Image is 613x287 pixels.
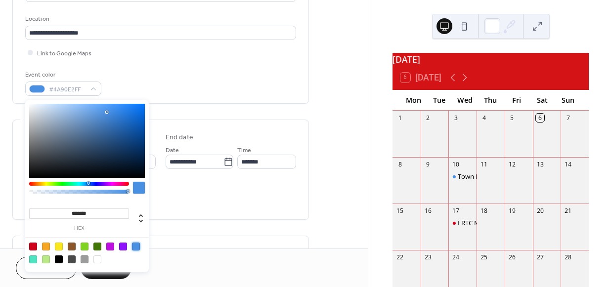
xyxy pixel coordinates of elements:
div: Mon [400,90,426,110]
div: #50E3C2 [29,255,37,263]
span: Save [98,264,114,274]
div: LRTC Meeting (CANCELLED) [458,218,539,227]
span: #4A90E2FF [49,84,86,95]
div: Thu [478,90,503,110]
div: 20 [536,206,544,215]
div: 12 [508,160,516,168]
div: End date [166,132,193,143]
div: #7ED321 [81,243,88,250]
div: 6 [536,114,544,122]
div: Event color [25,70,99,80]
div: 14 [564,160,572,168]
div: 11 [480,160,488,168]
div: 26 [508,253,516,261]
div: #4A90E2 [132,243,140,250]
span: Date [166,145,179,156]
div: 28 [564,253,572,261]
div: #8B572A [68,243,76,250]
div: 4 [480,114,488,122]
div: 10 [452,160,460,168]
div: 1 [396,114,404,122]
div: #D0021B [29,243,37,250]
div: 9 [424,160,432,168]
div: 23 [424,253,432,261]
label: hex [29,226,129,231]
span: Link to Google Maps [37,48,91,59]
div: Sun [555,90,581,110]
div: 18 [480,206,488,215]
div: #9013FE [119,243,127,250]
div: 5 [508,114,516,122]
div: Tue [426,90,452,110]
div: 8 [396,160,404,168]
div: Fri [504,90,529,110]
div: Wed [452,90,478,110]
span: Cancel [33,264,59,274]
button: Cancel [16,257,77,279]
div: #000000 [55,255,63,263]
div: 16 [424,206,432,215]
div: Town Hall Meeting [448,172,477,181]
div: #FFFFFF [93,255,101,263]
div: 19 [508,206,516,215]
div: 21 [564,206,572,215]
div: 17 [452,206,460,215]
div: #BD10E0 [106,243,114,250]
div: 15 [396,206,404,215]
div: 2 [424,114,432,122]
div: #9B9B9B [81,255,88,263]
div: #F5A623 [42,243,50,250]
div: [DATE] [393,53,589,66]
div: #417505 [93,243,101,250]
div: 25 [480,253,488,261]
div: LRTC Meeting (CANCELLED) [448,218,477,227]
div: Location [25,14,294,24]
div: #F8E71C [55,243,63,250]
span: Time [237,145,251,156]
div: #B8E986 [42,255,50,263]
div: 3 [452,114,460,122]
div: 22 [396,253,404,261]
div: Sat [529,90,555,110]
div: 24 [452,253,460,261]
div: 7 [564,114,572,122]
div: 13 [536,160,544,168]
div: #4A4A4A [68,255,76,263]
div: Town Hall Meeting [458,172,513,181]
div: 27 [536,253,544,261]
